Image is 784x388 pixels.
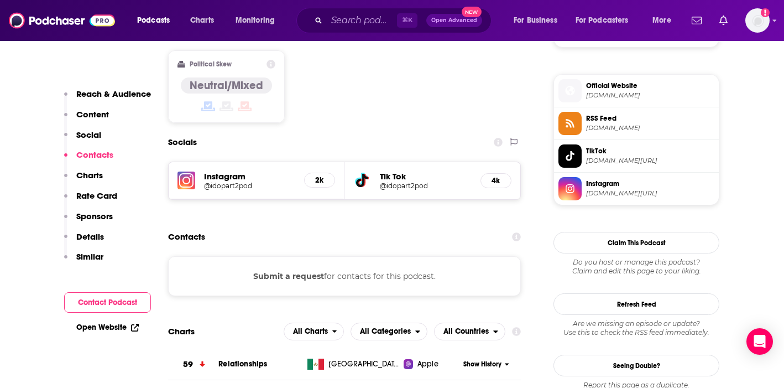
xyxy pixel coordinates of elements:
[586,189,714,198] span: instagram.com/idopart2pod
[586,157,714,165] span: tiktok.com/@idopart2pod
[553,319,719,337] div: Are we missing an episode or update? Use this to check the RSS feed immediately.
[715,11,732,30] a: Show notifications dropdown
[586,146,714,156] span: TikTok
[380,171,472,182] h5: Tik Tok
[293,328,328,335] span: All Charts
[64,130,101,150] button: Social
[586,179,714,189] span: Instagram
[745,8,770,33] img: User Profile
[553,232,719,254] button: Claim This Podcast
[204,171,295,182] h5: Instagram
[76,190,117,201] p: Rate Card
[586,113,714,123] span: RSS Feed
[76,109,109,120] p: Content
[64,211,113,231] button: Sponsors
[168,326,195,337] h2: Charts
[177,172,195,189] img: iconImage
[463,360,501,369] span: Show History
[64,251,103,272] button: Similar
[137,13,170,28] span: Podcasts
[284,323,344,340] button: open menu
[190,79,263,92] h4: Neutral/Mixed
[553,258,719,276] div: Claim and edit this page to your liking.
[64,170,103,190] button: Charts
[76,170,103,180] p: Charts
[76,130,101,140] p: Social
[645,12,685,29] button: open menu
[586,91,714,100] span: iheart.com
[351,323,427,340] h2: Categories
[64,109,109,130] button: Content
[190,13,214,28] span: Charts
[190,60,232,68] h2: Political Skew
[327,12,397,29] input: Search podcasts, credits, & more...
[360,328,411,335] span: All Categories
[462,7,482,17] span: New
[687,11,706,30] a: Show notifications dropdown
[558,144,714,168] a: TikTok[DOMAIN_NAME][URL]
[236,13,275,28] span: Monitoring
[568,12,645,29] button: open menu
[434,323,505,340] h2: Countries
[228,12,289,29] button: open menu
[426,14,482,27] button: Open AdvancedNew
[417,359,438,370] span: Apple
[76,251,103,262] p: Similar
[168,226,205,247] h2: Contacts
[129,12,184,29] button: open menu
[253,270,324,282] button: Submit a request
[434,323,505,340] button: open menu
[307,8,502,33] div: Search podcasts, credits, & more...
[380,182,472,190] a: @idopart2pod
[76,149,113,160] p: Contacts
[64,190,117,211] button: Rate Card
[553,293,719,315] button: Refresh Feed
[64,231,104,252] button: Details
[586,81,714,91] span: Official Website
[76,231,104,242] p: Details
[76,323,139,332] a: Open Website
[490,176,502,185] h5: 4k
[553,355,719,376] a: Seeing Double?
[558,177,714,200] a: Instagram[DOMAIN_NAME][URL]
[404,359,459,370] a: Apple
[558,79,714,102] a: Official Website[DOMAIN_NAME]
[514,13,557,28] span: For Business
[745,8,770,33] span: Logged in as megcassidy
[652,13,671,28] span: More
[168,256,521,296] div: for contacts for this podcast.
[183,12,221,29] a: Charts
[204,182,295,190] a: @idopart2pod
[746,328,773,355] div: Open Intercom Messenger
[218,359,267,369] a: Relationships
[397,13,417,28] span: ⌘ K
[576,13,629,28] span: For Podcasters
[745,8,770,33] button: Show profile menu
[168,349,218,380] a: 59
[313,175,326,185] h5: 2k
[183,358,193,371] h3: 59
[431,18,477,23] span: Open Advanced
[76,89,151,99] p: Reach & Audience
[9,10,115,31] img: Podchaser - Follow, Share and Rate Podcasts
[328,359,400,370] span: Mexico
[761,8,770,17] svg: Add a profile image
[76,211,113,221] p: Sponsors
[553,258,719,267] span: Do you host or manage this podcast?
[64,292,151,313] button: Contact Podcast
[586,124,714,132] span: omnycontent.com
[443,328,489,335] span: All Countries
[64,149,113,170] button: Contacts
[558,112,714,135] a: RSS Feed[DOMAIN_NAME]
[64,89,151,109] button: Reach & Audience
[303,359,404,370] a: [GEOGRAPHIC_DATA]
[506,12,571,29] button: open menu
[168,132,197,153] h2: Socials
[460,360,513,369] button: Show History
[351,323,427,340] button: open menu
[284,323,344,340] h2: Platforms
